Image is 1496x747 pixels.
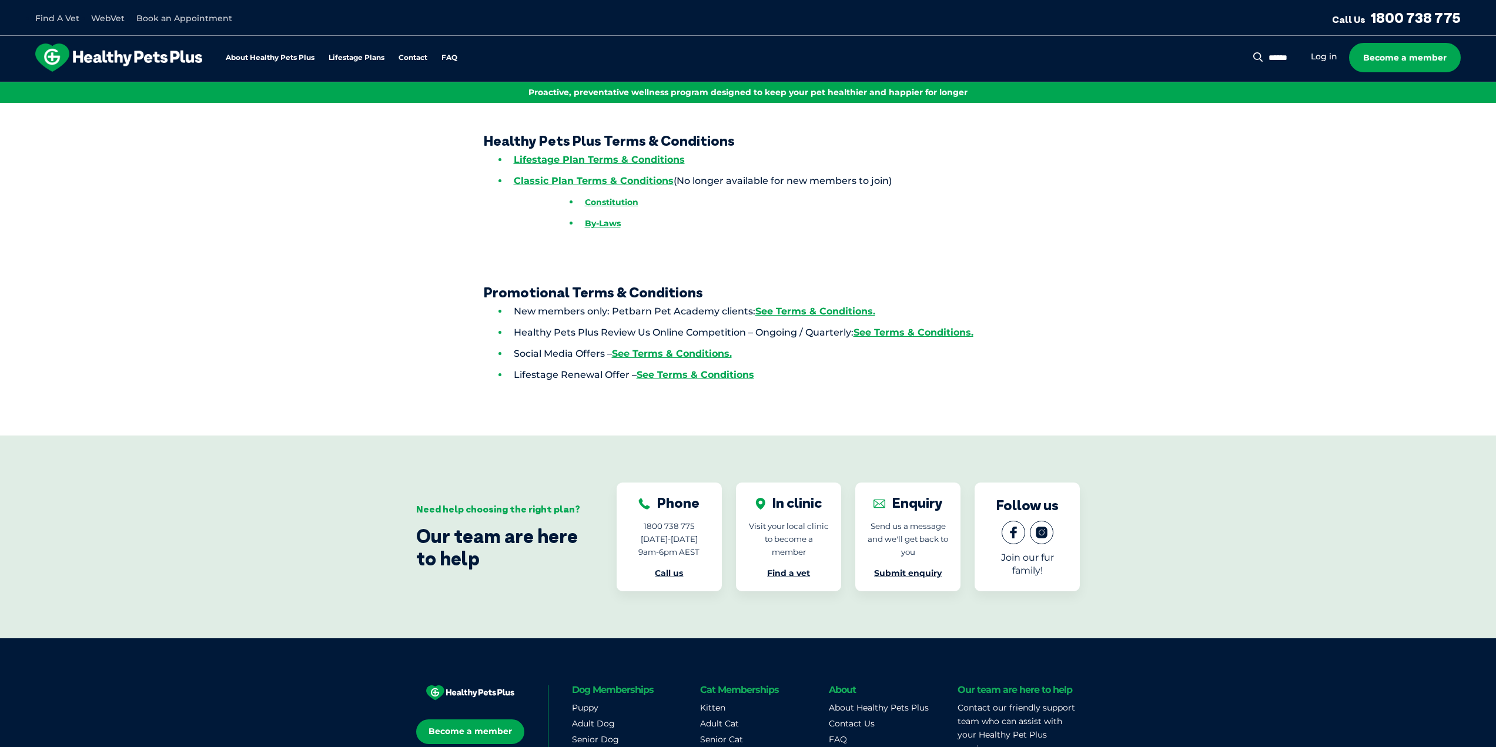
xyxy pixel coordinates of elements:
[498,170,1054,234] li: (No longer available for new members to join)
[416,525,581,570] div: Our team are here to help
[443,132,1054,149] h1: Healthy Pets Plus Terms & Conditions
[873,494,943,511] div: Enquiry
[1332,9,1461,26] a: Call Us1800 738 775
[700,685,823,694] h6: Cat Memberships
[572,734,619,745] a: Senior Dog
[585,218,621,229] a: By-Laws
[874,568,942,578] a: Submit enquiry
[854,327,973,338] a: See Terms & Conditions.
[514,175,674,186] a: Classic Plan Terms & Conditions
[829,734,847,745] a: FAQ
[641,534,698,544] span: [DATE]-[DATE]
[868,521,948,557] span: Send us a message and we'll get back to you
[441,54,457,62] a: FAQ
[498,343,1054,364] li: Social Media Offers –
[329,54,384,62] a: Lifestage Plans
[700,734,743,745] a: Senior Cat
[873,498,885,510] img: Enquiry
[767,568,810,578] a: Find a vet
[35,13,79,24] a: Find A Vet
[755,494,822,511] div: In clinic
[655,568,683,578] a: Call us
[638,494,700,511] div: Phone
[637,369,754,380] a: See Terms & Conditions
[638,498,650,510] img: Phone
[572,685,695,694] h6: Dog Memberships
[136,13,232,24] a: Book an Appointment
[1311,51,1337,62] a: Log in
[829,685,952,694] h6: About
[829,702,929,713] a: About Healthy Pets Plus
[829,718,875,729] a: Contact Us
[644,521,695,531] span: 1800 738 775
[498,364,1054,386] li: Lifestage Renewal Offer –
[91,13,125,24] a: WebVet
[1332,14,1366,25] span: Call Us
[498,322,1054,343] li: Healthy Pets Plus Review Us Online Competition – Ongoing / Quarterly:
[749,521,829,557] span: Visit your local clinic to become a member
[996,497,1059,514] div: Follow us
[528,87,968,98] span: Proactive, preventative wellness program designed to keep your pet healthier and happier for longer
[572,718,615,729] a: Adult Dog
[226,54,314,62] a: About Healthy Pets Plus
[585,197,638,207] a: Constitution
[443,284,1054,301] h1: Promotional Terms & Conditions
[755,498,765,510] img: In clinic
[426,685,514,701] img: HEALTHY PETS PLUS
[958,685,1072,694] h6: Our team are here to help
[514,154,685,165] a: Lifestage Plan Terms & Conditions
[572,702,598,713] a: Puppy
[700,702,725,713] a: Kitten
[1349,43,1461,72] a: Become a member
[1251,51,1266,63] button: Search
[416,719,524,744] a: Become a member
[700,718,739,729] a: Adult Cat
[498,301,1054,322] li: New members only: Petbarn Pet Academy clients:
[35,43,202,72] img: hpp-logo
[755,306,875,317] a: See Terms & Conditions.
[399,54,427,62] a: Contact
[986,551,1068,577] p: Join our fur family!
[416,504,581,515] div: Need help choosing the right plan?
[638,547,700,557] span: 9am-6pm AEST
[612,348,732,359] a: See Terms & Conditions.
